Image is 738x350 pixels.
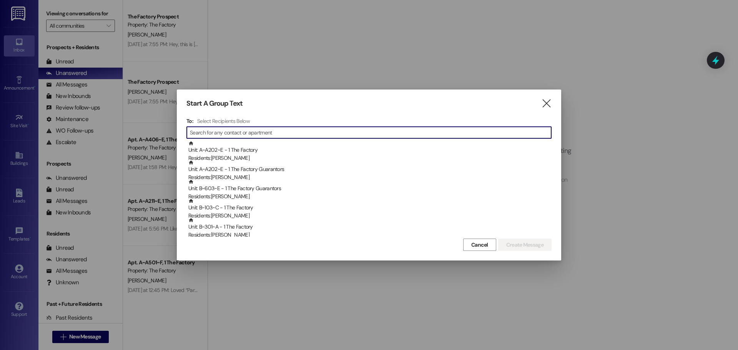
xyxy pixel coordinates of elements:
[188,141,552,163] div: Unit: A~A202~E - 1 The Factory
[186,217,552,237] div: Unit: B~301~A - 1 The FactoryResidents:[PERSON_NAME]
[186,99,243,108] h3: Start A Group Text
[197,118,250,124] h4: Select Recipients Below
[188,212,552,220] div: Residents: [PERSON_NAME]
[188,173,552,181] div: Residents: [PERSON_NAME]
[471,241,488,249] span: Cancel
[186,198,552,217] div: Unit: B~103~C - 1 The FactoryResidents:[PERSON_NAME]
[190,127,551,138] input: Search for any contact or apartment
[541,100,552,108] i: 
[186,160,552,179] div: Unit: A~A202~E - 1 The Factory GuarantorsResidents:[PERSON_NAME]
[188,217,552,239] div: Unit: B~301~A - 1 The Factory
[188,198,552,220] div: Unit: B~103~C - 1 The Factory
[186,118,193,124] h3: To:
[463,239,496,251] button: Cancel
[506,241,544,249] span: Create Message
[188,179,552,201] div: Unit: B~603~E - 1 The Factory Guarantors
[188,231,552,239] div: Residents: [PERSON_NAME]
[186,179,552,198] div: Unit: B~603~E - 1 The Factory GuarantorsResidents:[PERSON_NAME]
[186,141,552,160] div: Unit: A~A202~E - 1 The FactoryResidents:[PERSON_NAME]
[188,160,552,182] div: Unit: A~A202~E - 1 The Factory Guarantors
[188,192,552,201] div: Residents: [PERSON_NAME]
[498,239,552,251] button: Create Message
[188,154,552,162] div: Residents: [PERSON_NAME]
